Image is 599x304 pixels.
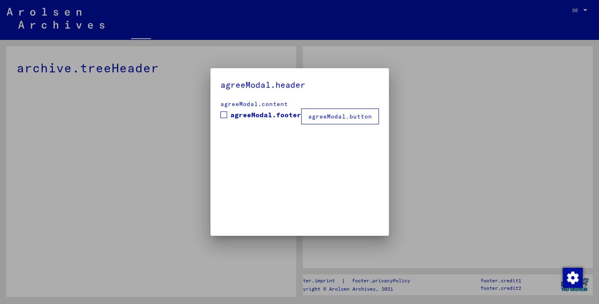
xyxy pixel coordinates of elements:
h5: agreeModal.header [220,78,379,91]
div: agreeModal.content [220,100,379,109]
span: agreeModal.footer [230,110,301,120]
img: Zustimmung ändern [563,268,583,288]
button: agreeModal.button [301,109,379,124]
